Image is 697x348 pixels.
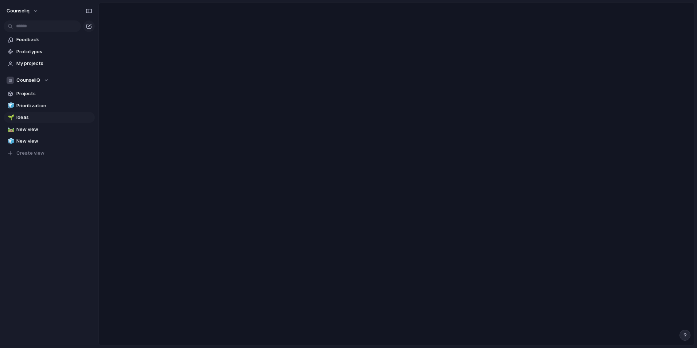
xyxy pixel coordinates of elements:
[7,126,14,133] button: 🛤️
[8,101,13,110] div: 🧊
[7,138,14,145] button: 🧊
[4,124,95,135] a: 🛤️New view
[3,5,42,17] button: counseliq
[16,126,92,133] span: New view
[7,114,14,121] button: 🌱
[16,77,40,84] span: CounseliQ
[8,137,13,146] div: 🧊
[4,58,95,69] a: My projects
[4,75,95,86] button: CounseliQ
[16,114,92,121] span: Ideas
[16,36,92,43] span: Feedback
[4,100,95,111] a: 🧊Prioritization
[16,90,92,97] span: Projects
[16,102,92,109] span: Prioritization
[8,125,13,134] div: 🛤️
[4,136,95,147] a: 🧊New view
[4,34,95,45] a: Feedback
[16,150,44,157] span: Create view
[4,148,95,159] button: Create view
[4,112,95,123] a: 🌱Ideas
[7,102,14,109] button: 🧊
[4,46,95,57] a: Prototypes
[8,113,13,122] div: 🌱
[16,60,92,67] span: My projects
[4,88,95,99] a: Projects
[16,138,92,145] span: New view
[7,7,30,15] span: counseliq
[16,48,92,55] span: Prototypes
